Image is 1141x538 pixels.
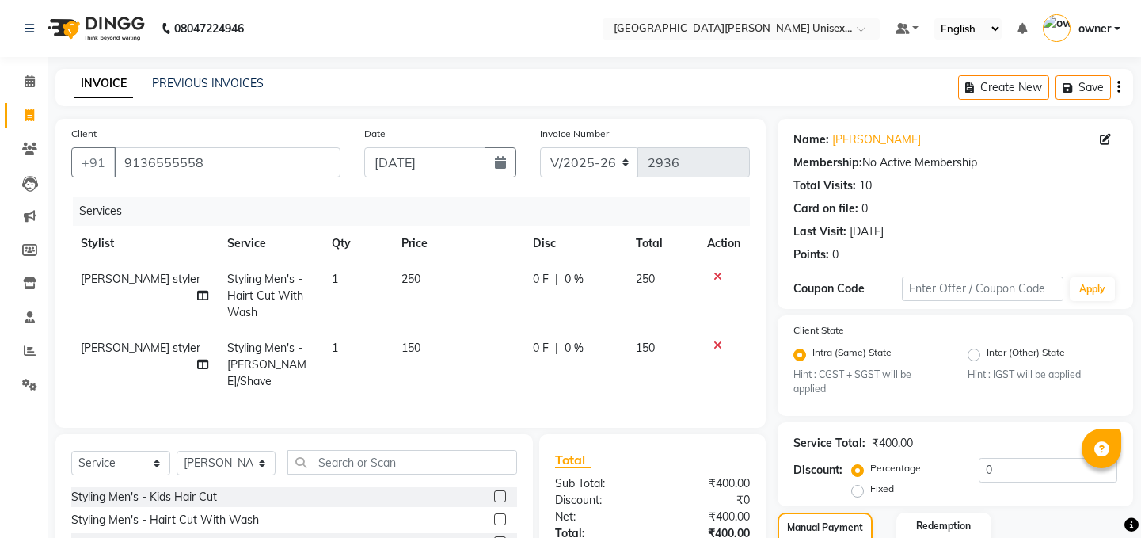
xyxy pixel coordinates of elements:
div: ₹0 [652,492,762,509]
input: Search or Scan [287,450,517,475]
b: 08047224946 [174,6,244,51]
span: 250 [401,272,420,286]
label: Client [71,127,97,141]
span: 0 F [533,271,549,288]
img: logo [40,6,149,51]
div: Net: [543,509,652,525]
th: Stylist [71,226,218,261]
div: [DATE] [850,223,884,240]
small: Hint : IGST will be applied [968,368,1117,382]
div: Services [73,197,762,226]
div: No Active Membership [793,155,1117,171]
label: Client State [793,323,844,338]
div: Sub Total: [543,475,652,492]
label: Manual Payment [787,521,863,535]
div: Membership: [793,155,862,171]
th: Service [218,226,322,261]
div: Card on file: [793,200,858,217]
label: Intra (Same) State [812,345,892,364]
div: 0 [832,246,839,263]
th: Total [626,226,698,261]
span: 150 [636,341,655,355]
span: Styling Men's - [PERSON_NAME]/Shave [227,341,306,388]
label: Fixed [870,482,894,496]
div: ₹400.00 [652,509,762,525]
span: owner [1078,21,1111,37]
th: Action [698,226,750,261]
span: Total [555,452,591,468]
span: 1 [332,272,338,286]
a: PREVIOUS INVOICES [152,76,264,90]
th: Price [392,226,524,261]
span: 250 [636,272,655,286]
button: +91 [71,147,116,177]
div: Discount: [793,462,842,479]
div: Total Visits: [793,177,856,194]
div: ₹400.00 [872,435,913,452]
button: Apply [1070,277,1115,301]
small: Hint : CGST + SGST will be applied [793,368,943,397]
label: Date [364,127,386,141]
div: 10 [859,177,872,194]
label: Redemption [916,519,971,533]
th: Qty [322,226,392,261]
label: Inter (Other) State [987,345,1065,364]
th: Disc [523,226,626,261]
div: Coupon Code [793,280,901,297]
span: 150 [401,341,420,355]
span: | [555,271,558,288]
div: Styling Men's - Kids Hair Cut [71,489,217,506]
span: [PERSON_NAME] styler [81,341,200,355]
span: Styling Men's - Hairt Cut With Wash [227,272,303,319]
div: Last Visit: [793,223,846,240]
div: Service Total: [793,435,865,452]
div: ₹400.00 [652,475,762,492]
div: 0 [861,200,868,217]
label: Invoice Number [540,127,609,141]
span: 0 F [533,340,549,357]
a: INVOICE [74,70,133,98]
input: Search by Name/Mobile/Email/Code [114,147,340,177]
button: Save [1055,75,1111,100]
iframe: chat widget [1074,475,1125,522]
span: 0 % [565,271,584,288]
div: Name: [793,132,829,148]
div: Styling Men's - Hairt Cut With Wash [71,512,259,528]
input: Enter Offer / Coupon Code [902,277,1063,301]
div: Points: [793,246,829,263]
span: [PERSON_NAME] styler [81,272,200,286]
img: owner [1043,14,1071,42]
a: [PERSON_NAME] [832,132,921,148]
span: 0 % [565,340,584,357]
label: Percentage [870,461,921,475]
button: Create New [958,75,1049,100]
span: | [555,340,558,357]
span: 1 [332,341,338,355]
div: Discount: [543,492,652,509]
